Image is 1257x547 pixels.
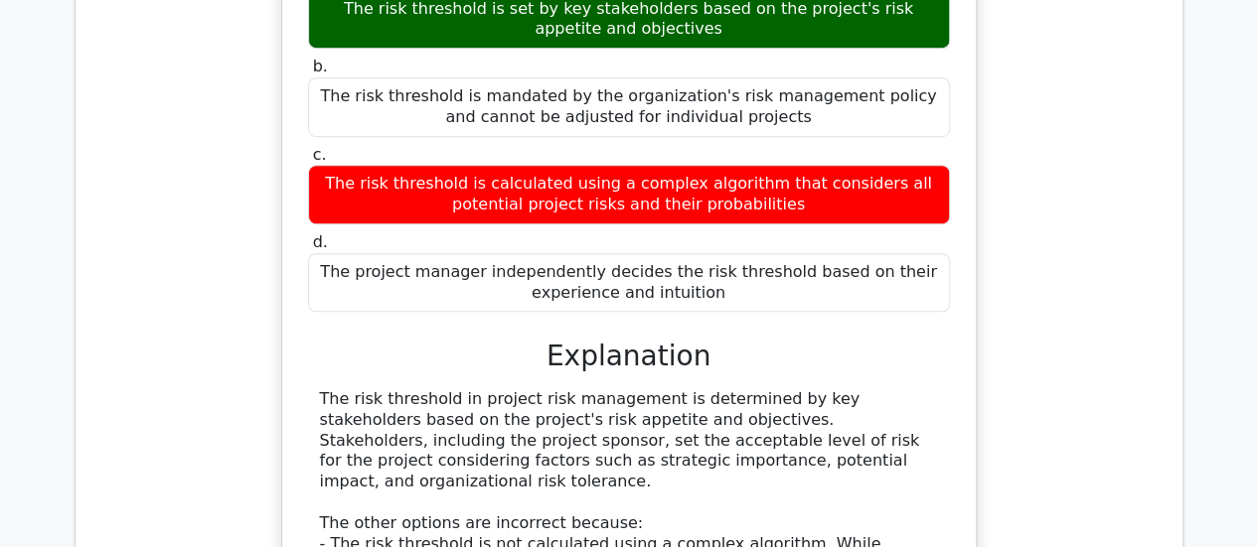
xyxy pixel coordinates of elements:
[313,145,327,164] span: c.
[313,232,328,251] span: d.
[320,340,938,373] h3: Explanation
[308,165,950,224] div: The risk threshold is calculated using a complex algorithm that considers all potential project r...
[308,253,950,313] div: The project manager independently decides the risk threshold based on their experience and intuition
[308,77,950,137] div: The risk threshold is mandated by the organization's risk management policy and cannot be adjuste...
[313,57,328,75] span: b.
